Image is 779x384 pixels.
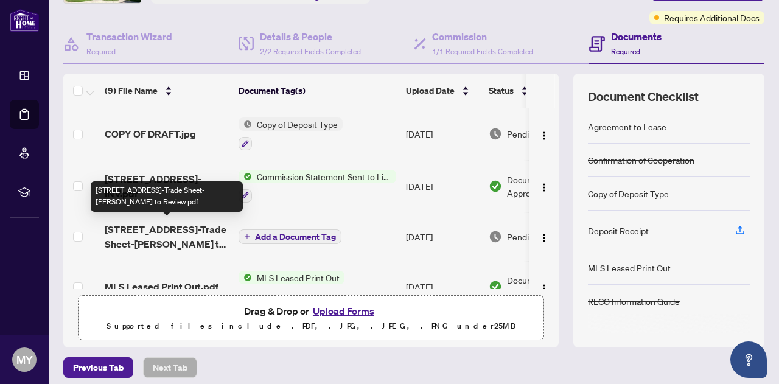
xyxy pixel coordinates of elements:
div: Confirmation of Cooperation [588,153,694,167]
td: [DATE] [401,160,484,212]
span: MLS Leased Print Out.pdf [105,279,218,294]
div: MLS Leased Print Out [588,261,671,274]
img: Status Icon [239,170,252,183]
img: Document Status [489,280,502,293]
span: Commission Statement Sent to Listing Brokerage [252,170,396,183]
img: logo [10,9,39,32]
td: [DATE] [401,261,484,313]
span: Add a Document Tag [255,232,336,241]
div: Copy of Deposit Type [588,187,669,200]
button: Previous Tab [63,357,133,378]
button: Status IconCopy of Deposit Type [239,117,343,150]
span: Required [611,47,640,56]
p: Supported files include .PDF, .JPG, .JPEG, .PNG under 25 MB [86,319,536,333]
div: RECO Information Guide [588,295,680,308]
img: Logo [539,183,549,192]
button: Next Tab [143,357,197,378]
span: [STREET_ADDRESS]-INV.pdf [105,172,229,201]
span: plus [244,234,250,240]
td: [DATE] [401,212,484,261]
span: Required [86,47,116,56]
span: COPY OF DRAFT.jpg [105,127,196,141]
h4: Commission [432,29,533,44]
span: MLS Leased Print Out [252,271,344,284]
button: Logo [534,124,554,144]
span: Drag & Drop orUpload FormsSupported files include .PDF, .JPG, .JPEG, .PNG under25MB [79,296,543,341]
span: Requires Additional Docs [664,11,760,24]
h4: Details & People [260,29,361,44]
span: Pending Review [507,127,568,141]
th: Status [484,74,587,108]
img: Document Status [489,180,502,193]
button: Status IconCommission Statement Sent to Listing Brokerage [239,170,396,203]
img: Document Status [489,230,502,243]
div: Deposit Receipt [588,224,649,237]
h4: Documents [611,29,662,44]
button: Logo [534,176,554,196]
span: MY [16,351,33,368]
th: (9) File Name [100,74,234,108]
img: Logo [539,284,549,293]
span: Copy of Deposit Type [252,117,343,131]
span: (9) File Name [105,84,158,97]
div: [STREET_ADDRESS]-Trade Sheet-[PERSON_NAME] to Review.pdf [91,181,243,212]
button: Add a Document Tag [239,229,341,245]
h4: Transaction Wizard [86,29,172,44]
span: Document Checklist [588,88,699,105]
span: Document Approved [507,273,582,300]
td: [DATE] [401,108,484,160]
span: Previous Tab [73,358,124,377]
span: Upload Date [406,84,455,97]
img: Status Icon [239,271,252,284]
span: [STREET_ADDRESS]-Trade Sheet-[PERSON_NAME] to Review.pdf [105,222,229,251]
span: Document Approved [507,173,582,200]
img: Status Icon [239,117,252,131]
button: Upload Forms [309,303,378,319]
span: 1/1 Required Fields Completed [432,47,533,56]
button: Add a Document Tag [239,229,341,244]
img: Logo [539,131,549,141]
img: Document Status [489,127,502,141]
th: Document Tag(s) [234,74,401,108]
button: Open asap [730,341,767,378]
button: Logo [534,227,554,246]
span: Drag & Drop or [244,303,378,319]
th: Upload Date [401,74,484,108]
span: 2/2 Required Fields Completed [260,47,361,56]
span: Pending Review [507,230,568,243]
img: Logo [539,233,549,243]
button: Status IconMLS Leased Print Out [239,271,344,304]
div: Agreement to Lease [588,120,666,133]
span: Status [489,84,514,97]
button: Logo [534,277,554,296]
